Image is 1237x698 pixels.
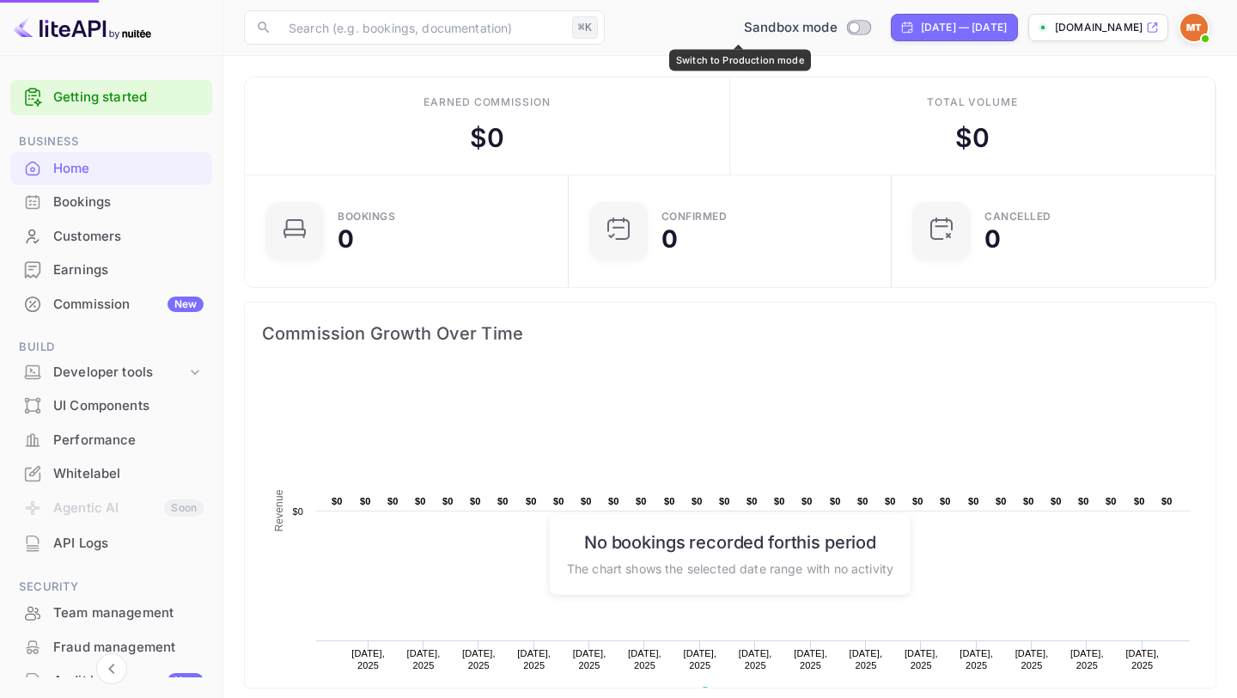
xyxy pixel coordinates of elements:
div: Developer tools [53,363,186,383]
span: Business [10,132,212,151]
div: Bookings [53,193,204,212]
text: [DATE], 2025 [573,648,606,670]
div: CANCELLED [984,211,1051,222]
img: Minerave Travel [1180,14,1208,41]
div: Confirmed [661,211,728,222]
text: $0 [332,496,343,506]
text: $0 [692,496,703,506]
div: Total volume [927,95,1019,110]
div: Team management [10,597,212,630]
span: Build [10,338,212,357]
div: ⌘K [572,16,598,39]
a: Team management [10,597,212,628]
text: $0 [1023,496,1034,506]
div: New [168,673,204,689]
a: Bookings [10,186,212,217]
div: Performance [10,424,212,457]
div: Commission [53,295,204,315]
text: $0 [636,496,647,506]
div: 0 [984,227,1001,251]
text: $0 [415,496,426,506]
text: $0 [292,506,303,517]
a: Audit logsNew [10,664,212,696]
text: $0 [360,496,371,506]
a: Customers [10,220,212,252]
a: Earnings [10,254,212,285]
text: [DATE], 2025 [1015,648,1049,670]
a: Getting started [53,88,204,107]
text: $0 [526,496,537,506]
text: $0 [1051,496,1062,506]
span: Sandbox mode [744,18,838,38]
input: Search (e.g. bookings, documentation) [278,10,565,45]
text: [DATE], 2025 [683,648,716,670]
text: [DATE], 2025 [351,648,385,670]
div: Team management [53,603,204,623]
a: CommissionNew [10,288,212,320]
text: $0 [608,496,619,506]
div: API Logs [10,527,212,560]
text: [DATE], 2025 [1070,648,1104,670]
text: $0 [1134,496,1145,506]
p: The chart shows the selected date range with no activity [567,559,893,577]
text: [DATE], 2025 [850,648,883,670]
div: Getting started [10,80,212,115]
text: [DATE], 2025 [960,648,993,670]
text: $0 [857,496,868,506]
text: $0 [801,496,813,506]
text: $0 [774,496,785,506]
div: 0 [661,227,678,251]
div: Whitelabel [10,457,212,491]
text: $0 [497,496,509,506]
p: [DOMAIN_NAME] [1055,20,1143,35]
text: $0 [940,496,951,506]
a: Whitelabel [10,457,212,489]
text: $0 [1161,496,1173,506]
a: Home [10,152,212,184]
text: $0 [1106,496,1117,506]
div: CommissionNew [10,288,212,321]
img: LiteAPI logo [14,14,151,41]
text: $0 [387,496,399,506]
div: UI Components [53,396,204,416]
div: Earnings [10,254,212,287]
div: Audit logs [53,671,204,691]
text: $0 [553,496,564,506]
h6: No bookings recorded for this period [567,531,893,552]
div: $ 0 [470,119,504,157]
div: Developer tools [10,358,212,388]
text: $0 [746,496,758,506]
text: [DATE], 2025 [407,648,441,670]
div: 0 [338,227,354,251]
span: Security [10,578,212,597]
span: Commission Growth Over Time [262,320,1198,347]
div: Customers [53,227,204,247]
text: $0 [442,496,454,506]
a: UI Components [10,389,212,421]
div: Fraud management [10,631,212,664]
text: $0 [581,496,592,506]
text: [DATE], 2025 [1125,648,1159,670]
text: $0 [968,496,979,506]
button: Collapse navigation [96,653,127,684]
div: New [168,297,204,312]
div: Performance [53,431,204,450]
div: Whitelabel [53,464,204,484]
div: Switch to Production mode [737,18,877,38]
text: $0 [1078,496,1089,506]
text: $0 [719,496,730,506]
a: Performance [10,424,212,456]
text: $0 [470,496,481,506]
div: Fraud management [53,638,204,658]
div: UI Components [10,389,212,423]
div: Customers [10,220,212,254]
text: $0 [885,496,896,506]
text: $0 [664,496,675,506]
div: API Logs [53,534,204,554]
text: $0 [912,496,923,506]
text: [DATE], 2025 [739,648,772,670]
a: API Logs [10,527,212,559]
div: $ 0 [955,119,990,157]
div: Switch to Production mode [669,50,811,71]
div: Bookings [338,211,395,222]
